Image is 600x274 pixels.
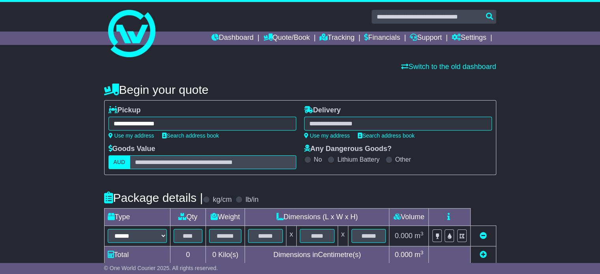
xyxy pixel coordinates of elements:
[395,156,411,163] label: Other
[389,209,429,226] td: Volume
[104,265,218,271] span: © One World Courier 2025. All rights reserved.
[358,132,415,139] a: Search address book
[415,251,424,259] span: m
[304,145,392,153] label: Any Dangerous Goods?
[213,196,232,204] label: kg/cm
[104,246,170,264] td: Total
[162,132,219,139] a: Search address book
[421,231,424,237] sup: 3
[104,209,170,226] td: Type
[304,132,350,139] a: Use my address
[480,232,487,240] a: Remove this item
[401,63,496,71] a: Switch to the old dashboard
[108,145,155,153] label: Goods Value
[480,251,487,259] a: Add new item
[410,32,442,45] a: Support
[338,226,348,246] td: x
[170,209,206,226] td: Qty
[304,106,341,115] label: Delivery
[395,251,413,259] span: 0.000
[364,32,400,45] a: Financials
[108,155,131,169] label: AUD
[245,209,389,226] td: Dimensions (L x W x H)
[245,246,389,264] td: Dimensions in Centimetre(s)
[452,32,486,45] a: Settings
[337,156,379,163] label: Lithium Battery
[415,232,424,240] span: m
[104,191,203,204] h4: Package details |
[104,83,496,96] h4: Begin your quote
[421,250,424,255] sup: 3
[108,132,154,139] a: Use my address
[320,32,354,45] a: Tracking
[170,246,206,264] td: 0
[314,156,322,163] label: No
[286,226,296,246] td: x
[108,106,141,115] label: Pickup
[206,209,245,226] td: Weight
[212,251,216,259] span: 0
[263,32,310,45] a: Quote/Book
[245,196,258,204] label: lb/in
[206,246,245,264] td: Kilo(s)
[211,32,254,45] a: Dashboard
[395,232,413,240] span: 0.000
